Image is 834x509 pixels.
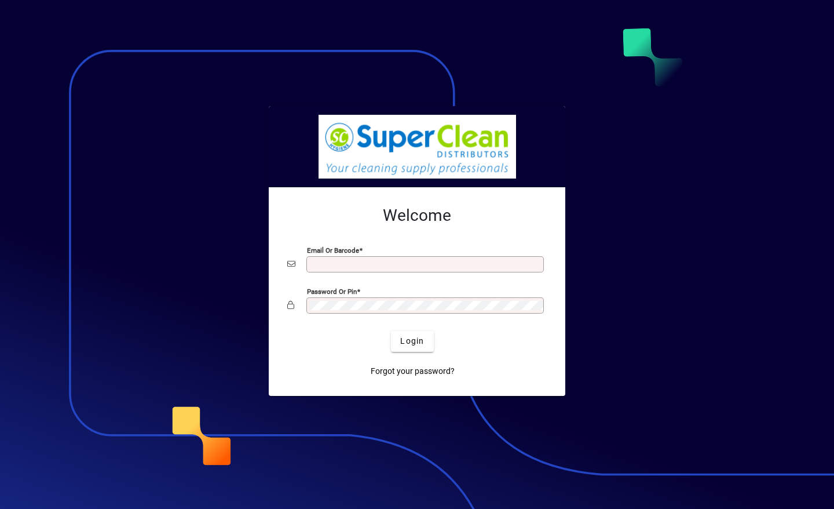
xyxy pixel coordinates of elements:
mat-label: Password or Pin [307,287,357,295]
a: Forgot your password? [366,361,459,382]
button: Login [391,331,433,352]
span: Forgot your password? [371,365,455,377]
mat-label: Email or Barcode [307,246,359,254]
h2: Welcome [287,206,547,226]
span: Login [400,335,424,347]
